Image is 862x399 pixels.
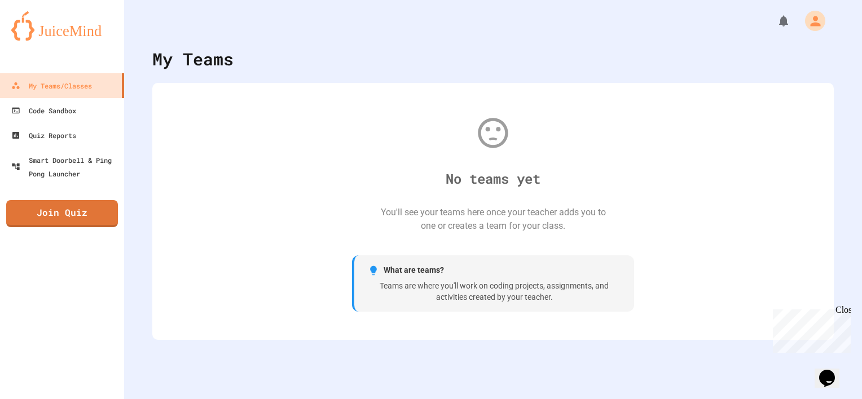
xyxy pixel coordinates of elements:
div: Smart Doorbell & Ping Pong Launcher [11,153,120,180]
span: What are teams? [384,264,444,276]
div: Teams are where you'll work on coding projects, assignments, and activities created by your teacher. [368,281,621,303]
div: Chat with us now!Close [5,5,78,72]
img: logo-orange.svg [11,11,113,41]
div: Code Sandbox [11,104,76,117]
div: My Notifications [756,11,793,30]
a: Join Quiz [6,200,118,227]
div: You'll see your teams here once your teacher adds you to one or creates a team for your class. [380,206,606,233]
div: No teams yet [446,169,540,189]
iframe: chat widget [768,305,851,353]
div: Quiz Reports [11,128,76,142]
div: My Teams [152,46,234,72]
iframe: chat widget [815,354,851,388]
div: My Teams/Classes [11,79,92,92]
div: My Account [793,8,828,34]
